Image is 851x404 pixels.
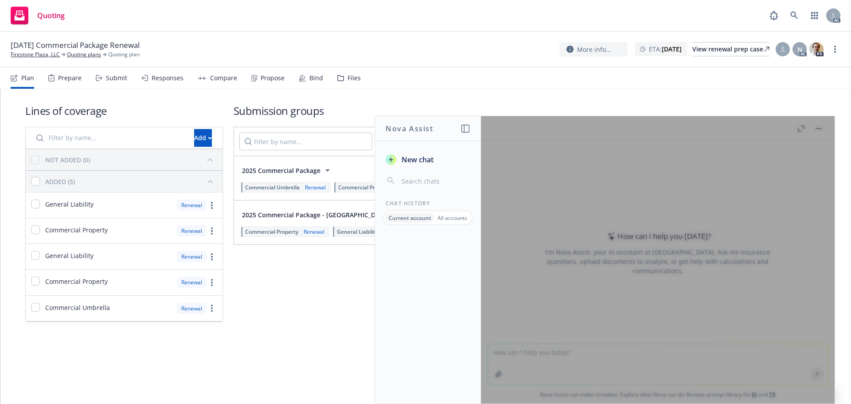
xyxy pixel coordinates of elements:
[765,7,783,24] a: Report a Bug
[347,75,361,82] div: Files
[152,75,183,82] div: Responses
[45,174,217,188] button: ADDED (5)
[45,200,94,209] span: General Liability
[207,226,217,236] a: more
[375,200,481,207] div: Chat History
[309,75,323,82] div: Bind
[303,184,328,191] div: Renewal
[207,277,217,288] a: more
[830,44,840,55] a: more
[382,152,474,168] button: New chat
[261,75,285,82] div: Propose
[338,184,391,191] span: Commercial Property
[242,166,320,175] span: 2025 Commercial Package
[210,75,237,82] div: Compare
[45,251,94,260] span: General Liability
[207,303,217,314] a: more
[37,12,65,19] span: Quoting
[11,40,140,51] span: [DATE] Commercial Package Renewal
[437,214,467,222] p: All accounts
[11,51,60,59] a: Firestone Plaza, LLC
[58,75,82,82] div: Prepare
[245,228,298,235] span: Commercial Property
[177,303,207,314] div: Renewal
[45,277,108,286] span: Commercial Property
[45,155,90,165] div: NOT ADDED (0)
[177,225,207,236] div: Renewal
[21,75,34,82] div: Plan
[207,200,217,211] a: more
[108,51,140,59] span: Quoting plan
[25,103,223,118] h1: Lines of coverage
[806,7,824,24] a: Switch app
[245,184,300,191] span: Commercial Umbrella
[45,303,110,312] span: Commercial Umbrella
[662,45,682,53] strong: [DATE]
[194,129,212,146] div: Add
[797,45,802,54] span: N
[692,43,769,56] div: View renewal prep case
[177,277,207,288] div: Renewal
[302,228,326,235] div: Renewal
[239,206,419,224] button: 2025 Commercial Package - [GEOGRAPHIC_DATA], LLC
[45,177,75,186] div: ADDED (5)
[242,210,404,220] span: 2025 Commercial Package - [GEOGRAPHIC_DATA], LLC
[389,214,431,222] p: Current account
[577,45,611,54] span: More info...
[207,251,217,262] a: more
[809,42,824,56] img: photo
[239,161,336,179] button: 2025 Commercial Package
[400,175,470,187] input: Search chats
[337,228,378,235] span: General Liability
[386,123,433,134] h1: Nova Assist
[67,51,101,59] a: Quoting plans
[106,75,127,82] div: Submit
[194,129,212,147] button: Add
[239,133,372,150] input: Filter by name...
[177,251,207,262] div: Renewal
[785,7,803,24] a: Search
[31,129,189,147] input: Filter by name...
[234,103,826,118] h1: Submission groups
[45,225,108,235] span: Commercial Property
[559,42,628,57] button: More info...
[7,3,68,28] a: Quoting
[649,44,682,54] span: ETA :
[692,42,769,56] a: View renewal prep case
[400,154,433,165] span: New chat
[177,200,207,211] div: Renewal
[45,153,217,167] button: NOT ADDED (0)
